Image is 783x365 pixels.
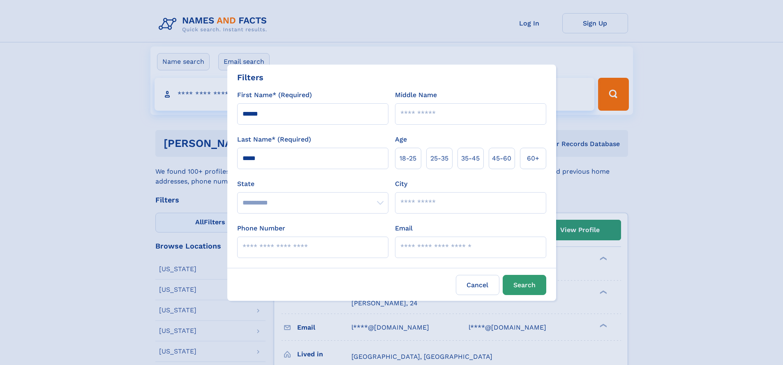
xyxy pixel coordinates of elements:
[430,153,448,163] span: 25‑35
[456,275,499,295] label: Cancel
[395,223,413,233] label: Email
[237,90,312,100] label: First Name* (Required)
[395,179,407,189] label: City
[492,153,511,163] span: 45‑60
[237,223,285,233] label: Phone Number
[237,71,263,84] div: Filters
[503,275,546,295] button: Search
[237,135,311,144] label: Last Name* (Required)
[461,153,480,163] span: 35‑45
[395,135,407,144] label: Age
[395,90,437,100] label: Middle Name
[527,153,539,163] span: 60+
[237,179,388,189] label: State
[400,153,416,163] span: 18‑25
